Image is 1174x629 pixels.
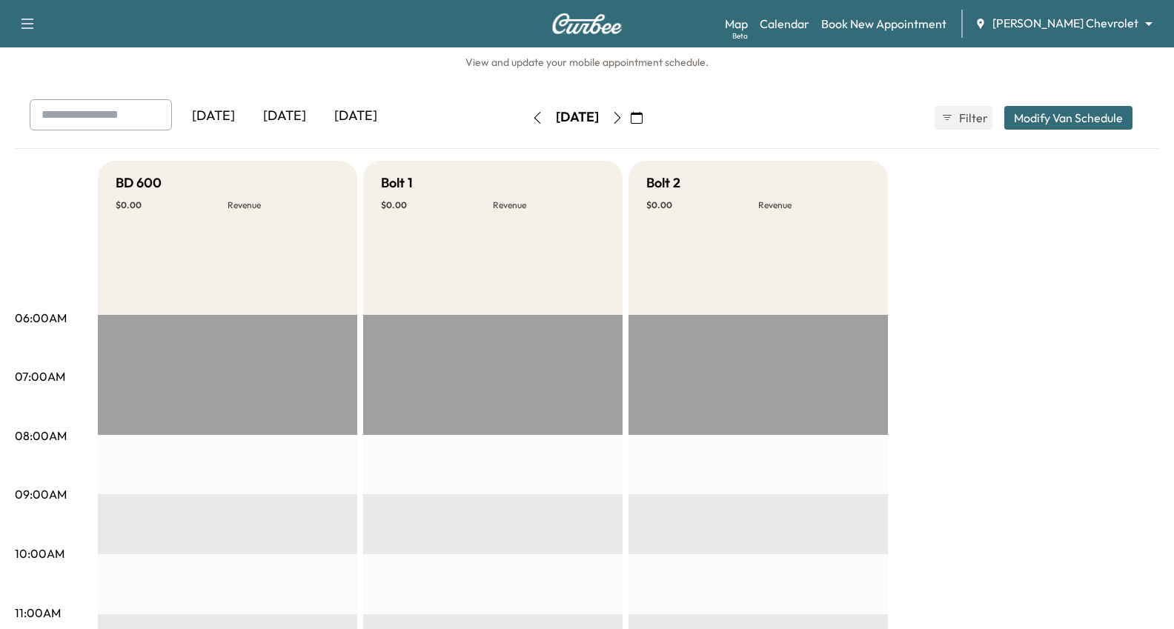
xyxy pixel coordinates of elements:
[821,15,946,33] a: Book New Appointment
[178,99,249,133] div: [DATE]
[935,106,992,130] button: Filter
[15,55,1159,70] h6: View and update your mobile appointment schedule.
[732,30,748,41] div: Beta
[15,604,61,622] p: 11:00AM
[116,199,228,211] p: $ 0.00
[228,199,339,211] p: Revenue
[493,199,605,211] p: Revenue
[992,15,1138,32] span: [PERSON_NAME] Chevrolet
[760,15,809,33] a: Calendar
[556,108,599,127] div: [DATE]
[646,199,758,211] p: $ 0.00
[15,427,67,445] p: 08:00AM
[15,485,67,503] p: 09:00AM
[725,15,748,33] a: MapBeta
[646,173,680,193] h5: Bolt 2
[551,13,623,34] img: Curbee Logo
[249,99,320,133] div: [DATE]
[15,367,65,385] p: 07:00AM
[381,199,493,211] p: $ 0.00
[15,545,64,562] p: 10:00AM
[320,99,391,133] div: [DATE]
[381,173,413,193] h5: Bolt 1
[959,109,986,127] span: Filter
[15,309,67,327] p: 06:00AM
[758,199,870,211] p: Revenue
[116,173,162,193] h5: BD 600
[1004,106,1132,130] button: Modify Van Schedule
